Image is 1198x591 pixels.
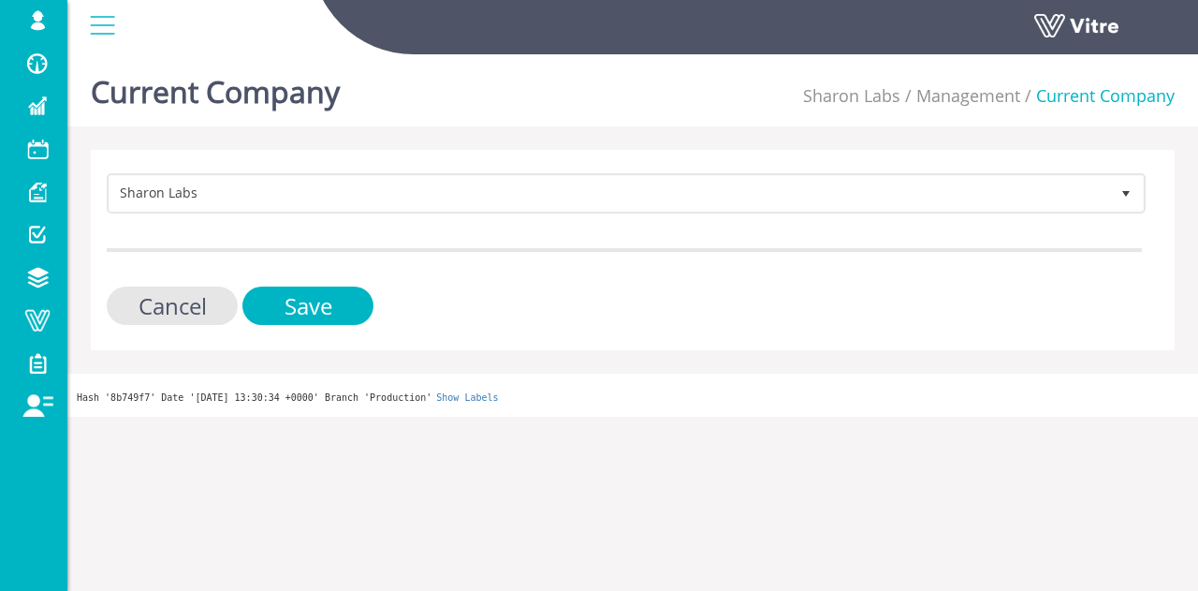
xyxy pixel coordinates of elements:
li: Current Company [1020,84,1175,109]
span: Hash '8b749f7' Date '[DATE] 13:30:34 +0000' Branch 'Production' [77,392,431,403]
li: Management [900,84,1020,109]
span: select [1109,176,1143,210]
h1: Current Company [91,47,340,126]
input: Cancel [107,287,238,325]
input: Save [242,287,373,325]
a: Show Labels [436,392,498,403]
span: Sharon Labs [110,176,1109,210]
a: Sharon Labs [803,84,900,107]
